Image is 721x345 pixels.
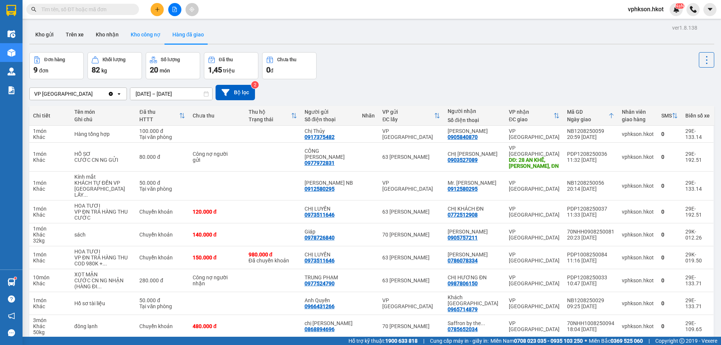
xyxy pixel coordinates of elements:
div: 20:59 [DATE] [567,134,614,140]
div: 63 [PERSON_NAME] [382,209,440,215]
div: 29E-109.65 [685,320,710,332]
div: 0905757211 [448,235,478,241]
span: vphkson.hkot [622,5,670,14]
div: vphkson.hkot [622,154,654,160]
div: Biển số xe [685,113,710,119]
div: NB1208250056 [567,180,614,186]
input: Select a date range. [130,88,212,100]
div: 1 món [33,297,67,303]
img: warehouse-icon [8,30,15,38]
div: Anh Quyền [305,297,355,303]
div: ANH HUY [448,252,501,258]
div: Khác [33,323,67,329]
strong: 0708 023 035 - 0935 103 250 [514,338,583,344]
div: 70 [PERSON_NAME] [382,232,440,238]
div: Công nợ người nhận [193,274,230,286]
div: 50.000 đ [139,180,185,186]
img: warehouse-icon [8,278,15,286]
div: VP gửi [382,109,434,115]
span: ... [481,320,485,326]
span: | [649,337,650,345]
span: caret-down [707,6,713,13]
div: VP ĐN TRẢ HÀNG THU CƯỚC [74,209,132,221]
div: 18:04 [DATE] [567,326,614,332]
span: món [160,68,170,74]
div: 0977524790 [305,280,335,286]
div: 29E-133.14 [685,128,710,140]
div: 0 [661,277,678,283]
div: Tại văn phòng [139,134,185,140]
div: sách [74,232,132,238]
div: VP [GEOGRAPHIC_DATA] [509,180,560,192]
div: VP [GEOGRAPHIC_DATA] [509,320,560,332]
strong: 1900 633 818 [385,338,418,344]
div: 10:47 [DATE] [567,280,614,286]
div: Hàng tổng hợp [74,131,132,137]
span: Cung cấp máy in - giấy in: [430,337,489,345]
sup: 2 [251,81,259,89]
span: question-circle [8,295,15,303]
span: 0 [266,65,270,74]
img: logo-vxr [6,5,16,16]
span: Miền Bắc [589,337,643,345]
div: Chuyển khoản [139,255,185,261]
span: ... [83,192,88,198]
sup: 1 [14,277,17,279]
div: 120.000 đ [193,209,241,215]
div: Khác [33,134,67,140]
div: 0 [661,232,678,238]
div: Đơn hàng [44,57,65,62]
div: Khác [33,280,67,286]
span: Miền Nam [490,337,583,345]
div: HOA TƯƠI [74,249,132,255]
div: Tên món [74,109,132,115]
div: Khối lượng [103,57,125,62]
div: VP [GEOGRAPHIC_DATA] [382,297,440,309]
div: VP [GEOGRAPHIC_DATA] [382,180,440,192]
button: Khối lượng82kg [87,52,142,79]
div: 0786078334 [448,258,478,264]
div: 50.000 đ [139,297,185,303]
div: Giáp [305,229,355,235]
div: Đã thu [139,109,179,115]
div: XỌT MẬN [74,271,132,277]
div: chị hạnh [305,320,355,326]
div: 0973511646 [305,212,335,218]
div: 0966431266 [305,303,335,309]
img: phone-icon [690,6,697,13]
div: ĐC lấy [382,116,434,122]
div: PDP1008250084 [567,252,614,258]
div: 63 [PERSON_NAME] [382,154,440,160]
div: Mr. Luca Martin [448,180,501,186]
span: message [8,329,15,336]
button: Đơn hàng9đơn [29,52,84,79]
div: 11:32 [DATE] [567,157,614,163]
div: PDP1208250037 [567,206,614,212]
div: Chưa thu [193,113,241,119]
div: Chuyển khoản [139,232,185,238]
th: Toggle SortBy [563,106,618,126]
div: vphkson.hkot [622,232,654,238]
div: Người nhận [448,108,501,114]
svg: open [116,91,122,97]
div: 100.000 đ [139,128,185,134]
span: triệu [223,68,235,74]
img: warehouse-icon [8,49,15,57]
div: VP [GEOGRAPHIC_DATA] [509,206,560,218]
div: 3 món [33,317,67,323]
div: VP [GEOGRAPHIC_DATA] [509,128,560,140]
div: 0 [661,209,678,215]
div: SMS [661,113,672,119]
div: 140.000 đ [193,232,241,238]
div: 0 [661,323,678,329]
div: HỒ SƠ [74,151,132,157]
div: Khác [33,186,67,192]
span: search [31,7,36,12]
div: Khách Đà Nẵng [448,294,501,306]
div: Nhân viên [622,109,654,115]
strong: 0369 525 060 [611,338,643,344]
th: Toggle SortBy [136,106,189,126]
div: Khác [33,212,67,218]
div: PDP1208250036 [567,151,614,157]
div: 0973511646 [305,258,335,264]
